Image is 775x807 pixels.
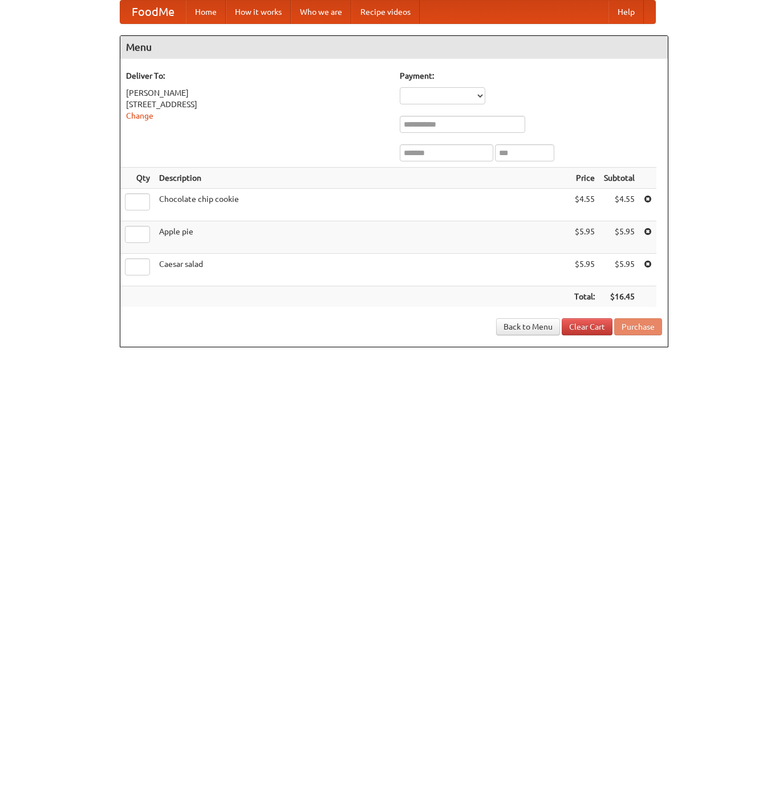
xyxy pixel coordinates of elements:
[599,168,639,189] th: Subtotal
[291,1,351,23] a: Who we are
[155,168,570,189] th: Description
[126,99,388,110] div: [STREET_ADDRESS]
[351,1,420,23] a: Recipe videos
[120,168,155,189] th: Qty
[599,254,639,286] td: $5.95
[570,254,599,286] td: $5.95
[155,254,570,286] td: Caesar salad
[570,168,599,189] th: Price
[126,87,388,99] div: [PERSON_NAME]
[570,221,599,254] td: $5.95
[400,70,662,82] h5: Payment:
[599,286,639,307] th: $16.45
[226,1,291,23] a: How it works
[120,1,186,23] a: FoodMe
[562,318,612,335] a: Clear Cart
[120,36,668,59] h4: Menu
[570,286,599,307] th: Total:
[155,221,570,254] td: Apple pie
[570,189,599,221] td: $4.55
[155,189,570,221] td: Chocolate chip cookie
[126,70,388,82] h5: Deliver To:
[599,189,639,221] td: $4.55
[608,1,644,23] a: Help
[599,221,639,254] td: $5.95
[614,318,662,335] button: Purchase
[186,1,226,23] a: Home
[496,318,560,335] a: Back to Menu
[126,111,153,120] a: Change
